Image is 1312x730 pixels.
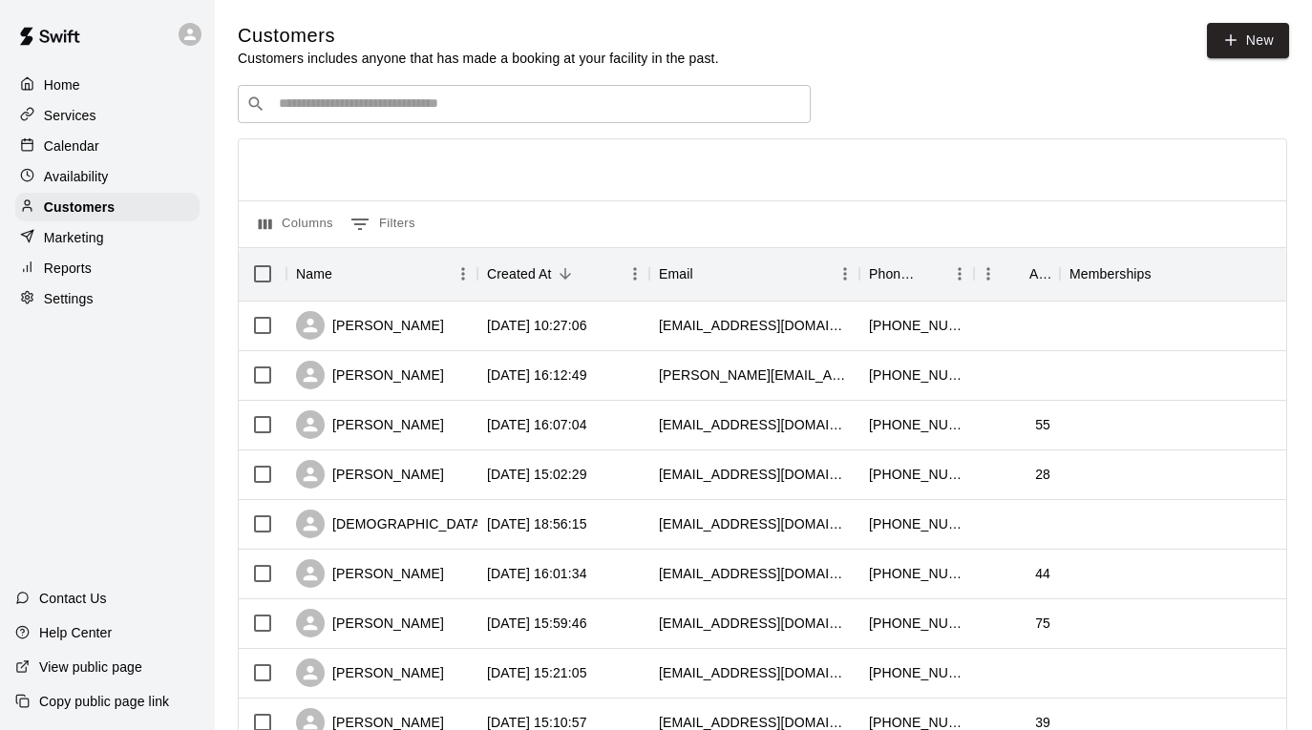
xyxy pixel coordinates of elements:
[296,510,596,538] div: [DEMOGRAPHIC_DATA][PERSON_NAME]
[693,261,720,287] button: Sort
[487,614,587,633] div: 2025-08-12 15:59:46
[296,658,444,687] div: [PERSON_NAME]
[487,365,587,385] div: 2025-08-15 16:12:49
[15,71,200,99] a: Home
[1152,261,1178,287] button: Sort
[659,247,693,301] div: Email
[487,247,552,301] div: Created At
[1035,415,1050,434] div: 55
[332,261,359,287] button: Sort
[15,223,200,252] a: Marketing
[869,514,964,533] div: +16508141151
[15,132,200,160] a: Calendar
[1207,23,1289,58] a: New
[1003,261,1029,287] button: Sort
[859,247,974,301] div: Phone Number
[238,23,719,49] h5: Customers
[552,261,579,287] button: Sort
[15,254,200,282] a: Reports
[487,415,587,434] div: 2025-08-15 16:07:04
[477,247,649,301] div: Created At
[44,198,115,217] p: Customers
[296,410,444,439] div: [PERSON_NAME]
[487,564,587,583] div: 2025-08-13 16:01:34
[44,228,104,247] p: Marketing
[39,692,169,711] p: Copy public page link
[1035,465,1050,484] div: 28
[286,247,477,301] div: Name
[919,261,945,287] button: Sort
[44,259,92,278] p: Reports
[1069,247,1152,301] div: Memberships
[1035,614,1050,633] div: 75
[296,609,444,637] div: [PERSON_NAME]
[869,316,964,335] div: +14155306636
[1035,564,1050,583] div: 44
[659,365,850,385] div: bernd@astellon.de
[487,465,587,484] div: 2025-08-14 15:02:29
[296,361,444,389] div: [PERSON_NAME]
[296,311,444,340] div: [PERSON_NAME]
[346,209,420,240] button: Show filters
[15,284,200,313] a: Settings
[44,136,99,156] p: Calendar
[238,85,811,123] div: Search customers by name or email
[296,247,332,301] div: Name
[659,465,850,484] div: oneillsebastian27@gmail.com
[15,101,200,130] a: Services
[296,460,444,489] div: [PERSON_NAME]
[974,260,1003,288] button: Menu
[659,663,850,682] div: christydguzman@gmail.com
[974,247,1060,301] div: Age
[238,49,719,68] p: Customers includes anyone that has made a booking at your facility in the past.
[296,559,444,588] div: [PERSON_NAME]
[254,209,338,240] button: Select columns
[487,663,587,682] div: 2025-08-12 15:21:05
[1029,247,1050,301] div: Age
[869,247,919,301] div: Phone Number
[649,247,859,301] div: Email
[659,564,850,583] div: spencerdewoody@yahoo.com
[449,260,477,288] button: Menu
[44,167,109,186] p: Availability
[621,260,649,288] button: Menu
[44,75,80,94] p: Home
[15,193,200,221] a: Customers
[869,564,964,583] div: +15593921621
[659,614,850,633] div: mark.matthews102@gmail.com
[869,365,964,385] div: +447848004381
[659,316,850,335] div: ashleyhpetersen@gmail.com
[659,514,850,533] div: usichk@gmail.com
[39,623,112,642] p: Help Center
[945,260,974,288] button: Menu
[659,415,850,434] div: eapcs1@gmail.com
[831,260,859,288] button: Menu
[869,465,964,484] div: +14694179366
[44,106,96,125] p: Services
[487,316,587,335] div: 2025-08-16 10:27:06
[44,289,94,308] p: Settings
[39,657,142,677] p: View public page
[15,162,200,191] a: Availability
[39,589,107,608] p: Contact Us
[487,514,587,533] div: 2025-08-13 18:56:15
[869,663,964,682] div: +12064278325
[869,614,964,633] div: +14156729174
[869,415,964,434] div: +14153505115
